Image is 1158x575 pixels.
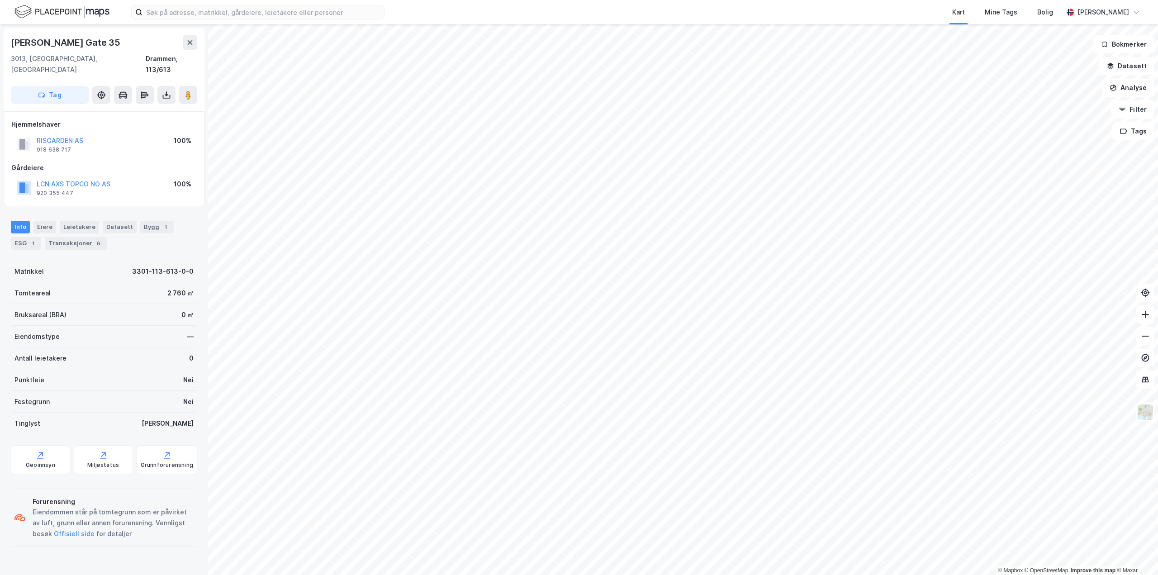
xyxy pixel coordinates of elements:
[174,179,191,190] div: 100%
[33,507,194,539] div: Eiendommen står på tomtegrunn som er påvirket av luft, grunn eller annen forurensning. Vennligst ...
[11,162,197,173] div: Gårdeiere
[183,396,194,407] div: Nei
[1113,532,1158,575] div: Kontrollprogram for chat
[11,53,146,75] div: 3013, [GEOGRAPHIC_DATA], [GEOGRAPHIC_DATA]
[1037,7,1053,18] div: Bolig
[141,461,193,469] div: Grunnforurensning
[45,237,107,250] div: Transaksjoner
[14,418,40,429] div: Tinglyst
[14,266,44,277] div: Matrikkel
[11,221,30,233] div: Info
[14,396,50,407] div: Festegrunn
[998,567,1023,574] a: Mapbox
[952,7,965,18] div: Kart
[14,331,60,342] div: Eiendomstype
[161,223,170,232] div: 1
[11,119,197,130] div: Hjemmelshaver
[140,221,174,233] div: Bygg
[37,190,73,197] div: 920 355 447
[60,221,99,233] div: Leietakere
[1137,404,1154,421] img: Z
[14,375,44,385] div: Punktleie
[26,461,55,469] div: Geoinnsyn
[14,353,66,364] div: Antall leietakere
[167,288,194,299] div: 2 760 ㎡
[33,221,56,233] div: Eiere
[1113,532,1158,575] iframe: Chat Widget
[1077,7,1129,18] div: [PERSON_NAME]
[187,331,194,342] div: —
[14,288,51,299] div: Tomteareal
[1093,35,1154,53] button: Bokmerker
[142,5,384,19] input: Søk på adresse, matrikkel, gårdeiere, leietakere eller personer
[132,266,194,277] div: 3301-113-613-0-0
[11,237,41,250] div: ESG
[11,35,122,50] div: [PERSON_NAME] Gate 35
[189,353,194,364] div: 0
[183,375,194,385] div: Nei
[181,309,194,320] div: 0 ㎡
[1102,79,1154,97] button: Analyse
[146,53,197,75] div: Drammen, 113/613
[1071,567,1115,574] a: Improve this map
[11,86,89,104] button: Tag
[94,239,103,248] div: 6
[142,418,194,429] div: [PERSON_NAME]
[103,221,137,233] div: Datasett
[1111,100,1154,119] button: Filter
[14,309,66,320] div: Bruksareal (BRA)
[1025,567,1068,574] a: OpenStreetMap
[87,461,119,469] div: Miljøstatus
[28,239,38,248] div: 1
[14,4,109,20] img: logo.f888ab2527a4732fd821a326f86c7f29.svg
[1099,57,1154,75] button: Datasett
[33,496,194,507] div: Forurensning
[174,135,191,146] div: 100%
[37,146,71,153] div: 918 638 717
[1112,122,1154,140] button: Tags
[985,7,1017,18] div: Mine Tags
